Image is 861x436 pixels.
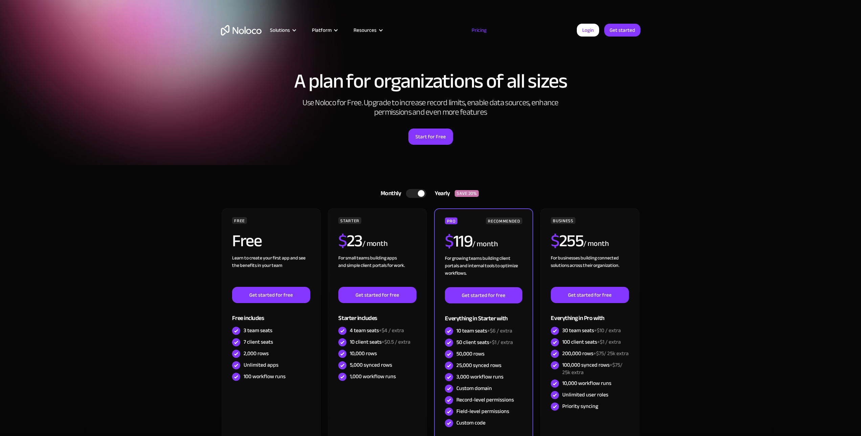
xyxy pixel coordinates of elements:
div: 4 team seats [350,327,404,334]
div: 3 team seats [244,327,272,334]
div: Unlimited user roles [562,391,608,398]
div: Solutions [262,26,303,35]
div: Monthly [372,188,406,199]
div: 100 workflow runs [244,373,286,380]
a: Login [577,24,599,37]
div: Platform [312,26,332,35]
div: For businesses building connected solutions across their organization. ‍ [551,254,629,287]
div: Starter includes [338,303,416,325]
span: $ [338,225,347,257]
a: Get started for free [551,287,629,303]
div: For growing teams building client portals and internal tools to optimize workflows. [445,255,522,287]
div: 3,000 workflow runs [456,373,503,381]
div: Custom code [456,419,485,427]
span: +$0.5 / extra [382,337,410,347]
div: / month [472,239,498,250]
div: Resources [354,26,377,35]
div: PRO [445,217,457,224]
div: RECOMMENDED [486,217,522,224]
div: Field-level permissions [456,408,509,415]
a: home [221,25,262,36]
div: Platform [303,26,345,35]
div: STARTER [338,217,361,224]
h2: Free [232,232,262,249]
div: 10 client seats [350,338,410,346]
div: / month [583,238,609,249]
div: Priority syncing [562,403,598,410]
div: Record-level permissions [456,396,514,404]
h1: A plan for organizations of all sizes [221,71,640,91]
span: +$6 / extra [487,326,512,336]
div: 1,000 workflow runs [350,373,396,380]
div: 50,000 rows [456,350,484,358]
div: Learn to create your first app and see the benefits in your team ‍ [232,254,310,287]
h2: 255 [551,232,583,249]
span: +$75/ 25k extra [593,348,629,359]
div: 30 team seats [562,327,621,334]
div: / month [362,238,388,249]
a: Get started [604,24,640,37]
div: Everything in Starter with [445,303,522,325]
div: Everything in Pro with [551,303,629,325]
h2: 23 [338,232,362,249]
div: BUSINESS [551,217,575,224]
div: Free includes [232,303,310,325]
div: 5,000 synced rows [350,361,392,369]
a: Pricing [463,26,495,35]
div: 7 client seats [244,338,273,346]
div: 10,000 workflow runs [562,380,611,387]
span: $ [445,225,453,257]
a: Get started for free [445,287,522,303]
div: 2,000 rows [244,350,269,357]
div: 200,000 rows [562,350,629,357]
div: Solutions [270,26,290,35]
div: FREE [232,217,247,224]
div: 100,000 synced rows [562,361,629,376]
span: +$1 / extra [489,337,513,347]
div: Custom domain [456,385,492,392]
div: 100 client seats [562,338,621,346]
div: Unlimited apps [244,361,278,369]
div: 25,000 synced rows [456,362,501,369]
span: +$1 / extra [597,337,621,347]
a: Start for Free [408,129,453,145]
span: +$4 / extra [379,325,404,336]
div: 10 team seats [456,327,512,335]
a: Get started for free [338,287,416,303]
h2: Use Noloco for Free. Upgrade to increase record limits, enable data sources, enhance permissions ... [295,98,566,117]
span: +$10 / extra [594,325,621,336]
div: 10,000 rows [350,350,377,357]
span: $ [551,225,559,257]
a: Get started for free [232,287,310,303]
div: Resources [345,26,390,35]
div: Yearly [426,188,455,199]
span: +$75/ 25k extra [562,360,622,377]
div: SAVE 20% [455,190,479,197]
div: For small teams building apps and simple client portals for work. ‍ [338,254,416,287]
h2: 119 [445,233,472,250]
div: 50 client seats [456,339,513,346]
